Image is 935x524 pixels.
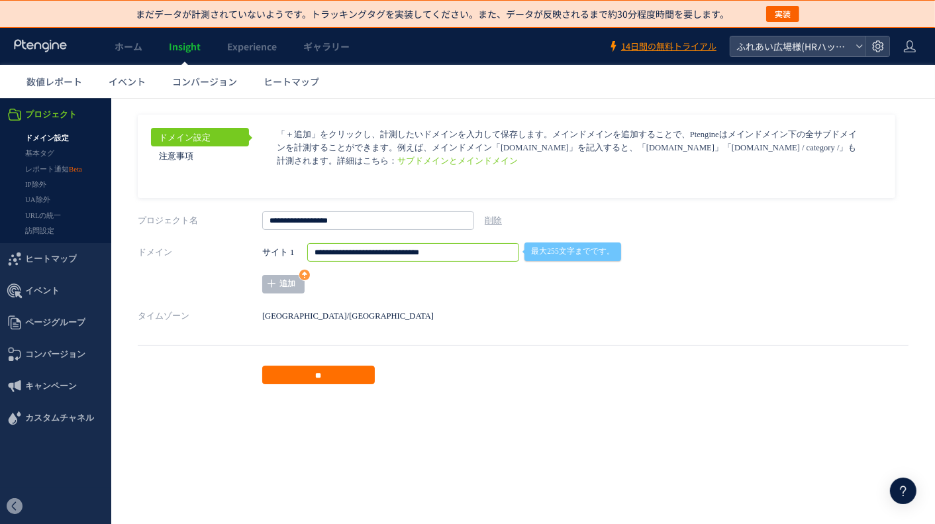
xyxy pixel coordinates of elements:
span: コンバージョン [25,240,85,272]
span: ヒートマップ [264,75,319,88]
a: ドメイン設定 [151,30,249,48]
span: ふれあい広場様(HRハッカープラス) [732,36,850,56]
span: キャンペーン [25,272,77,304]
span: イベント [25,177,60,209]
span: [GEOGRAPHIC_DATA]/[GEOGRAPHIC_DATA] [262,213,434,223]
span: Experience [227,40,277,53]
label: ドメイン [138,145,262,164]
a: サブドメインとメインドメイン [397,58,518,68]
a: 追加 [262,177,305,195]
span: ギャラリー [303,40,350,53]
label: プロジェクト名 [138,113,262,132]
span: ヒートマップ [25,145,77,177]
a: 削除 [485,118,502,127]
span: 最大255文字までです。 [524,144,620,163]
span: イベント [109,75,146,88]
label: タイムゾーン [138,209,262,227]
button: 実装 [766,6,799,22]
span: カスタムチャネル [25,304,94,336]
span: ページグループ [25,209,85,240]
span: 14日間の無料トライアル [621,40,716,53]
strong: サイト 1 [262,145,294,164]
span: ホーム [115,40,142,53]
p: 「＋追加」をクリックし、計測したいドメインを入力して保存します。メインドメインを追加することで、Ptengineはメインドメイン下の全サブドメインを計測することができます。例えば、メインドメイン... [277,30,860,70]
p: まだデータが計測されていないようです。トラッキングタグを実装してください。また、データが反映されるまで約30分程度時間を要します。 [136,7,729,21]
span: コンバージョン [172,75,237,88]
a: 注意事項 [151,48,249,67]
span: 実装 [775,6,791,22]
span: Insight [169,40,201,53]
span: 数値レポート [26,75,82,88]
span: プロジェクト [25,1,77,32]
a: 14日間の無料トライアル [608,40,716,53]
